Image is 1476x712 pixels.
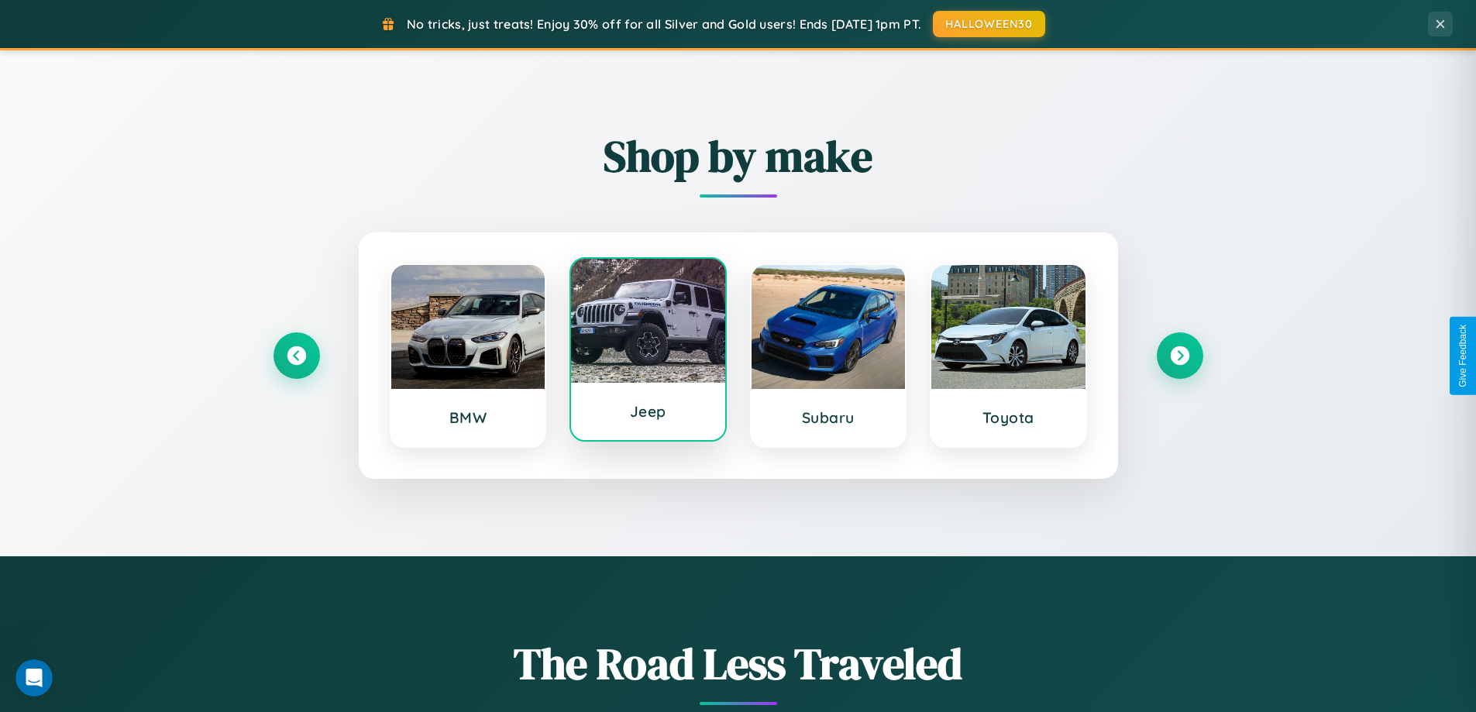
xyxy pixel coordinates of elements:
[407,408,530,427] h3: BMW
[407,16,921,32] span: No tricks, just treats! Enjoy 30% off for all Silver and Gold users! Ends [DATE] 1pm PT.
[15,659,53,697] iframe: Intercom live chat
[587,402,710,421] h3: Jeep
[933,11,1045,37] button: HALLOWEEN30
[274,634,1203,693] h1: The Road Less Traveled
[947,408,1070,427] h3: Toyota
[1457,325,1468,387] div: Give Feedback
[274,126,1203,186] h2: Shop by make
[767,408,890,427] h3: Subaru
